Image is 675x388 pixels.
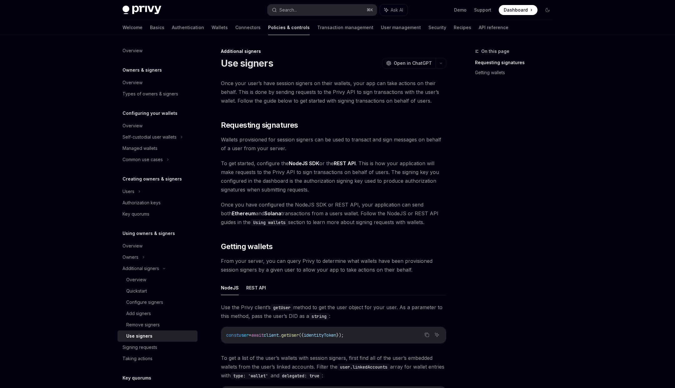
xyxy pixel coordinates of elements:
div: Additional signers [122,265,159,272]
a: Recipes [454,20,471,35]
code: Using wallets [251,219,288,226]
span: = [249,332,251,338]
button: Copy the contents from the code block [423,331,431,339]
h5: Owners & signers [122,66,162,74]
a: Overview [117,274,197,285]
span: user [239,332,249,338]
a: Dashboard [499,5,537,15]
a: Overview [117,77,197,88]
a: Authorization keys [117,197,197,208]
div: Taking actions [122,355,152,362]
span: client [264,332,279,338]
a: Managed wallets [117,143,197,154]
span: From your server, you can query Privy to determine what wallets have been provisioned session sig... [221,257,446,274]
button: REST API [246,280,266,295]
a: Security [428,20,446,35]
div: Users [122,188,134,195]
span: ({ [299,332,304,338]
a: Getting wallets [475,68,557,78]
div: Overview [122,122,142,130]
a: Ethereum [232,210,256,217]
span: Requesting signatures [221,120,298,130]
div: Types of owners & signers [122,90,178,98]
span: Wallets provisioned for session signers can be used to transact and sign messages on behalf of a ... [221,135,446,153]
div: Add signers [126,310,151,317]
span: On this page [481,48,509,55]
a: User management [381,20,421,35]
span: . [279,332,281,338]
div: Owners [122,253,138,261]
a: Key quorums [117,208,197,220]
a: Add signers [117,308,197,319]
span: await [251,332,264,338]
span: const [226,332,239,338]
code: string [309,313,329,320]
div: Quickstart [126,287,147,295]
a: Use signers [117,330,197,342]
a: Types of owners & signers [117,88,197,100]
a: Overview [117,240,197,252]
div: Overview [126,276,146,283]
div: Signing requests [122,344,157,351]
h5: Using owners & signers [122,230,175,237]
a: Overview [117,45,197,56]
span: Use the Privy client’s method to get the user object for your user. As a parameter to this method... [221,303,446,320]
a: Taking actions [117,353,197,364]
code: getUser [271,304,293,311]
span: getUser [281,332,299,338]
h5: Creating owners & signers [122,175,182,183]
div: Search... [279,6,297,14]
div: Self-custodial user wallets [122,133,177,141]
a: Policies & controls [268,20,310,35]
a: Solana [264,210,281,217]
button: Toggle dark mode [542,5,552,15]
button: Search...⌘K [267,4,377,16]
a: Requesting signatures [475,58,557,68]
h5: Configuring your wallets [122,110,177,117]
span: To get started, configure the or the . This is how your application will make requests to the Pri... [221,159,446,194]
div: Authorization keys [122,199,161,207]
a: Quickstart [117,285,197,297]
a: NodeJS SDK [289,160,319,167]
button: Ask AI [380,4,407,16]
img: dark logo [122,6,161,14]
span: Getting wallets [221,242,272,252]
span: To get a list of the user’s wallets with session signers, first find all of the user’s embedded w... [221,354,446,380]
span: Once you have configured the NodeJS SDK or REST API, your application can send both and transacti... [221,200,446,227]
a: Authentication [172,20,204,35]
a: Wallets [212,20,228,35]
span: Once your user’s have session signers on their wallets, your app can take actions on their behalf... [221,79,446,105]
span: Open in ChatGPT [394,60,432,66]
a: API reference [479,20,508,35]
a: REST API [334,160,356,167]
div: Overview [122,79,142,86]
code: user.linkedAccounts [337,364,390,370]
a: Demo [454,7,467,13]
div: Managed wallets [122,145,157,152]
h5: Key quorums [122,374,151,382]
div: Key quorums [122,210,149,218]
code: type: 'wallet' [231,372,271,379]
div: Overview [122,242,142,250]
span: ⌘ K [367,8,373,13]
div: Remove signers [126,321,160,329]
a: Basics [150,20,164,35]
a: Remove signers [117,319,197,330]
div: Use signers [126,332,152,340]
a: Signing requests [117,342,197,353]
div: Additional signers [221,48,446,54]
span: Dashboard [504,7,528,13]
a: Welcome [122,20,142,35]
div: Configure signers [126,299,163,306]
a: Connectors [235,20,261,35]
div: Overview [122,47,142,54]
span: Ask AI [391,7,403,13]
button: Ask AI [433,331,441,339]
a: Support [474,7,491,13]
a: Overview [117,120,197,131]
button: NodeJS [221,280,239,295]
h1: Use signers [221,58,273,69]
code: delegated: true [279,372,322,379]
div: Common use cases [122,156,163,163]
span: identityToken [304,332,336,338]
